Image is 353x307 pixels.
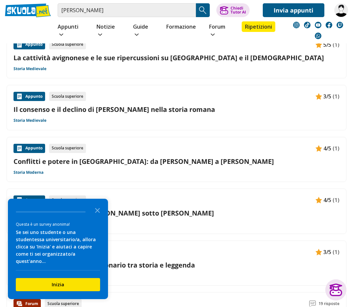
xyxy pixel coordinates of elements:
div: Chiedi Tutor AI [231,6,246,14]
div: Se sei uno studente o una studentessa universitario/a, allora clicca su 'Inizia' e aiutaci a capi... [16,229,100,265]
a: Appunti [56,21,85,40]
img: Appunti contenuto [315,93,322,100]
img: tiktok [304,22,311,28]
img: So14 [334,3,348,17]
img: Appunti contenuto [315,145,322,152]
img: Appunti contenuto [16,197,23,203]
div: Scuola superiore [49,195,86,205]
a: Conflitti e potere in [GEOGRAPHIC_DATA]: da [PERSON_NAME] a [PERSON_NAME] [14,157,339,166]
span: 4/5 [323,196,331,204]
span: 4/5 [323,144,331,153]
a: La cattività avignonese e le sue ripercussioni su [GEOGRAPHIC_DATA] e il [DEMOGRAPHIC_DATA] [14,53,339,62]
button: Search Button [196,3,210,17]
img: Appunti contenuto [315,249,322,255]
div: Scuola superiore [49,92,86,101]
img: Cerca appunti, riassunti o versioni [198,5,208,15]
div: Appunto [14,144,45,153]
div: Appunto [14,40,45,49]
span: 3/5 [323,248,331,256]
button: ChiediTutor AI [216,3,250,17]
img: Appunti contenuto [315,41,322,48]
a: Invia appunti [263,3,324,17]
a: Storia Moderna [14,170,43,175]
span: (1) [333,196,339,204]
a: Storia Medievale [14,66,46,71]
img: Appunti contenuto [16,93,23,100]
a: Ripetizioni [242,21,275,32]
span: (1) [333,144,339,153]
input: Cerca appunti, riassunti o versioni [58,3,196,17]
div: Appunto [14,92,45,101]
img: facebook [326,22,332,28]
img: Appunti contenuto [16,41,23,48]
img: twitch [337,22,343,28]
a: Formazione [165,21,198,33]
span: (1) [333,40,339,49]
a: Forum [207,21,232,40]
a: Il consenso e il declino di [PERSON_NAME] nella storia romana [14,105,339,114]
button: Inizia [16,278,100,291]
div: Survey [8,199,108,299]
a: Guide [131,21,155,40]
a: Notizie [95,21,122,40]
img: youtube [315,22,321,28]
img: instagram [293,22,300,28]
span: (1) [333,248,339,256]
img: Appunti contenuto [16,145,23,152]
img: Appunti contenuto [315,197,322,203]
img: Commenti lettura [309,300,316,307]
div: Appunto [14,195,45,205]
img: Forum contenuto [16,300,23,307]
span: 3/5 [323,92,331,101]
div: Questa è un survey anonima! [16,221,100,227]
div: Scuola superiore [49,144,86,153]
span: (1) [333,92,339,101]
span: 5/5 [323,40,331,49]
a: [PERSON_NAME]: un rivoluzionario tra storia e leggenda [14,261,339,269]
button: Close the survey [91,203,104,217]
a: Storia Medievale [14,118,46,123]
div: Scuola superiore [49,40,86,49]
a: L'ascesa e la caduta di [PERSON_NAME] sotto [PERSON_NAME] [14,209,339,217]
img: WhatsApp [315,33,321,39]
